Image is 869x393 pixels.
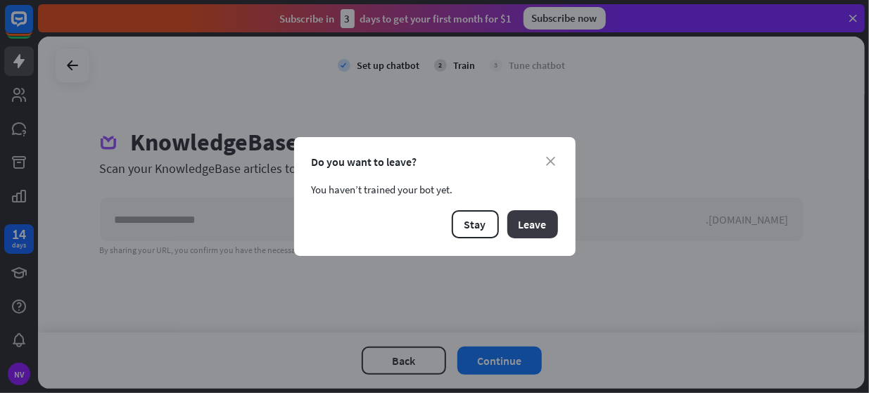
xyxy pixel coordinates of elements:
button: Stay [452,210,499,238]
button: Leave [507,210,558,238]
button: Open LiveChat chat widget [11,6,53,48]
i: close [547,157,556,166]
div: You haven’t trained your bot yet. [312,183,558,196]
div: Do you want to leave? [312,155,558,169]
